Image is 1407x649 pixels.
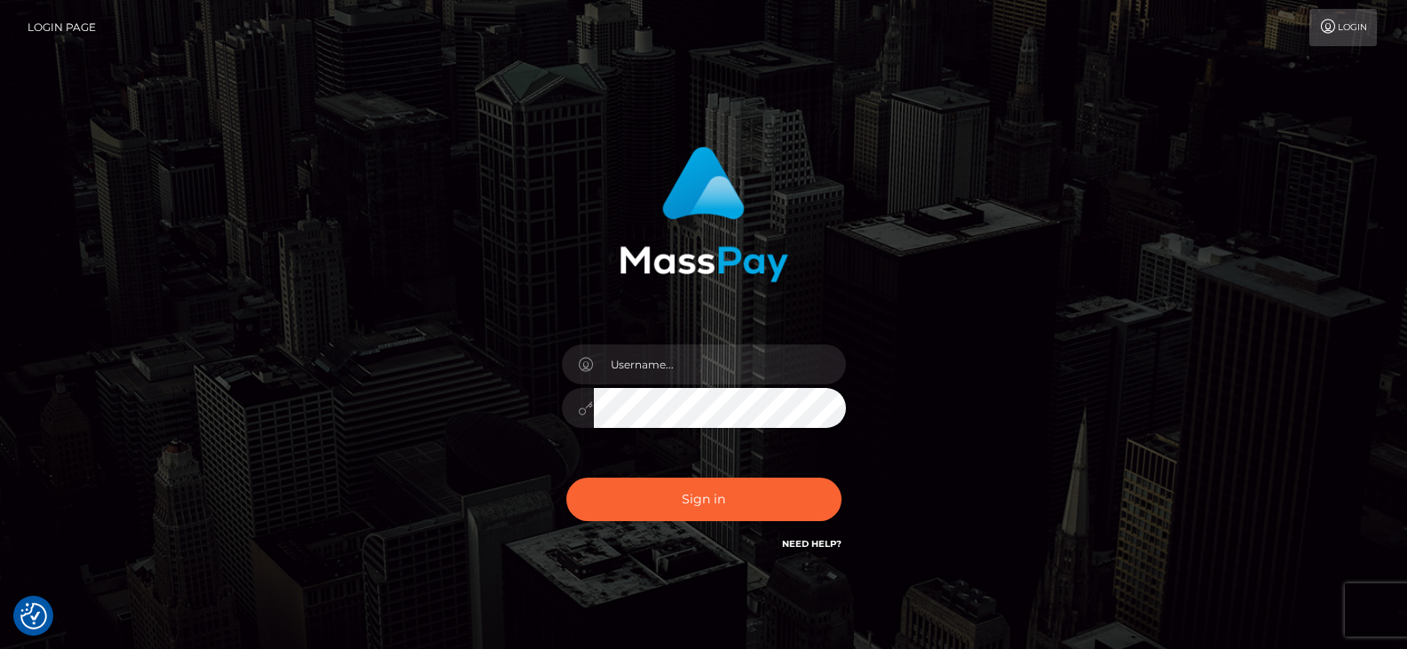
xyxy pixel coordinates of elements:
img: MassPay Login [620,146,788,282]
input: Username... [594,344,846,384]
a: Login [1309,9,1377,46]
button: Consent Preferences [20,603,47,629]
a: Need Help? [782,538,842,550]
img: Revisit consent button [20,603,47,629]
a: Login Page [28,9,96,46]
button: Sign in [566,478,842,521]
